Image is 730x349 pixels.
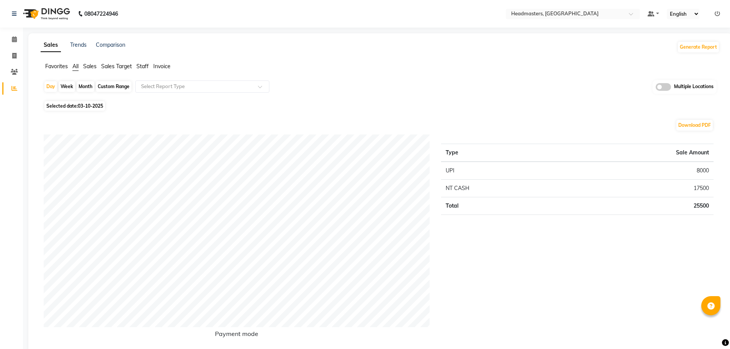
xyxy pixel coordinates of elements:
[20,3,72,25] img: logo
[77,81,94,92] div: Month
[45,63,68,70] span: Favorites
[41,38,61,52] a: Sales
[441,179,561,197] td: NT CASH
[44,330,430,341] h6: Payment mode
[561,197,714,215] td: 25500
[441,162,561,180] td: UPI
[678,42,719,52] button: Generate Report
[674,83,714,91] span: Multiple Locations
[44,101,105,111] span: Selected date:
[83,63,97,70] span: Sales
[84,3,118,25] b: 08047224946
[96,81,131,92] div: Custom Range
[59,81,75,92] div: Week
[44,81,57,92] div: Day
[441,197,561,215] td: Total
[561,144,714,162] th: Sale Amount
[101,63,132,70] span: Sales Target
[96,41,125,48] a: Comparison
[441,144,561,162] th: Type
[136,63,149,70] span: Staff
[676,120,713,131] button: Download PDF
[561,179,714,197] td: 17500
[70,41,87,48] a: Trends
[78,103,103,109] span: 03-10-2025
[153,63,171,70] span: Invoice
[72,63,79,70] span: All
[561,162,714,180] td: 8000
